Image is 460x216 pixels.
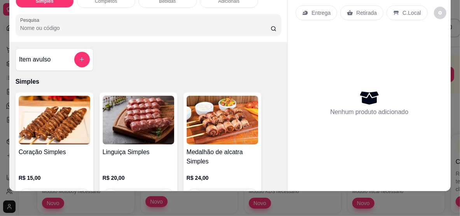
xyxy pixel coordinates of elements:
button: increase-product-quantity [244,190,257,202]
h4: Coração Simples [19,148,90,157]
button: decrease-product-quantity [104,190,117,202]
input: Pesquisa [20,24,271,32]
h4: Medalhão de alcatra Simples [187,148,258,166]
button: add-separate-item [74,52,90,67]
h4: Linguiça Simples [103,148,174,157]
img: product-image [19,96,90,144]
button: decrease-product-quantity [434,7,446,19]
button: increase-product-quantity [160,190,173,202]
p: C.Local [402,9,421,17]
p: Nenhum produto adicionado [330,107,408,117]
p: R$ 15,00 [19,174,90,182]
img: product-image [103,96,174,144]
label: Pesquisa [20,17,42,23]
button: decrease-product-quantity [188,190,201,202]
p: Retirada [356,9,377,17]
button: decrease-product-quantity [20,190,33,202]
p: Simples [16,77,282,86]
p: Entrega [311,9,331,17]
p: R$ 20,00 [103,174,174,182]
img: product-image [187,96,258,144]
p: R$ 24,00 [187,174,258,182]
h4: Item avulso [19,55,51,64]
button: increase-product-quantity [76,190,89,202]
